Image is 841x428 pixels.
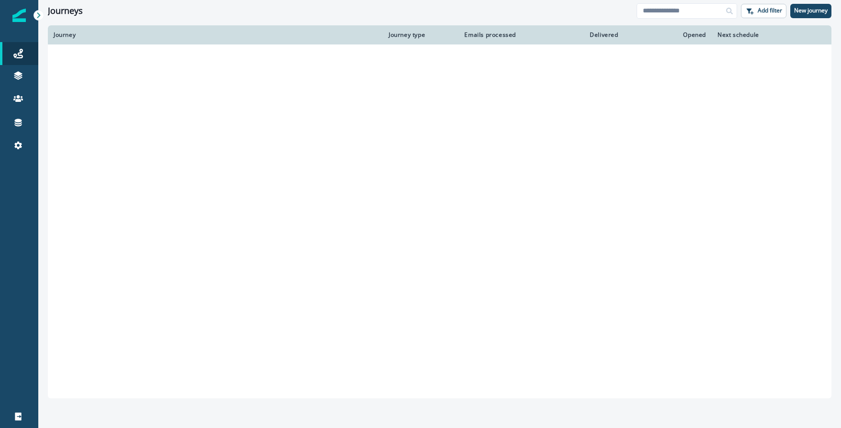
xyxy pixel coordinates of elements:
[758,7,782,14] p: Add filter
[12,9,26,22] img: Inflection
[794,7,828,14] p: New journey
[790,4,831,18] button: New journey
[630,31,706,39] div: Opened
[389,31,449,39] div: Journey type
[718,31,802,39] div: Next schedule
[54,31,377,39] div: Journey
[48,6,83,16] h1: Journeys
[527,31,618,39] div: Delivered
[460,31,516,39] div: Emails processed
[741,4,786,18] button: Add filter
